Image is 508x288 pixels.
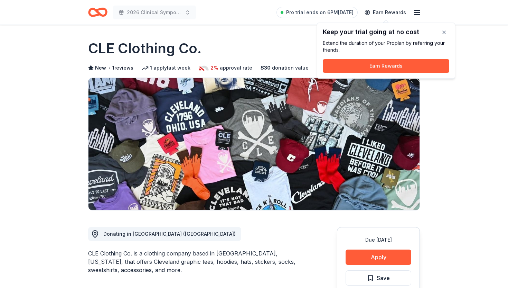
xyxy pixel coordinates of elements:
span: 2026 Clinical Symposium [127,8,182,17]
button: Save [346,270,411,286]
span: • [108,65,111,71]
h1: CLE Clothing Co. [88,39,201,58]
button: Apply [346,250,411,265]
span: $ 30 [261,64,271,72]
button: 1reviews [112,64,133,72]
span: approval rate [220,64,252,72]
div: CLE Clothing Co. is a clothing company based in [GEOGRAPHIC_DATA], [US_STATE], that offers Clevel... [88,249,304,274]
span: Pro trial ends on 6PM[DATE] [286,8,354,17]
div: 1 apply last week [142,64,190,72]
div: Extend the duration of your Pro plan by referring your friends. [323,40,449,54]
span: donation value [272,64,309,72]
div: Keep your trial going at no cost [323,29,449,36]
span: Save [377,273,390,282]
div: Due [DATE] [346,236,411,244]
img: Image for CLE Clothing Co. [88,78,420,210]
button: Earn Rewards [323,59,449,73]
span: Donating in [GEOGRAPHIC_DATA] ([GEOGRAPHIC_DATA]) [103,231,236,237]
a: Home [88,4,107,20]
a: Pro trial ends on 6PM[DATE] [276,7,358,18]
button: 2026 Clinical Symposium [113,6,196,19]
span: New [95,64,106,72]
a: Earn Rewards [360,6,410,19]
span: 2% [210,64,218,72]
